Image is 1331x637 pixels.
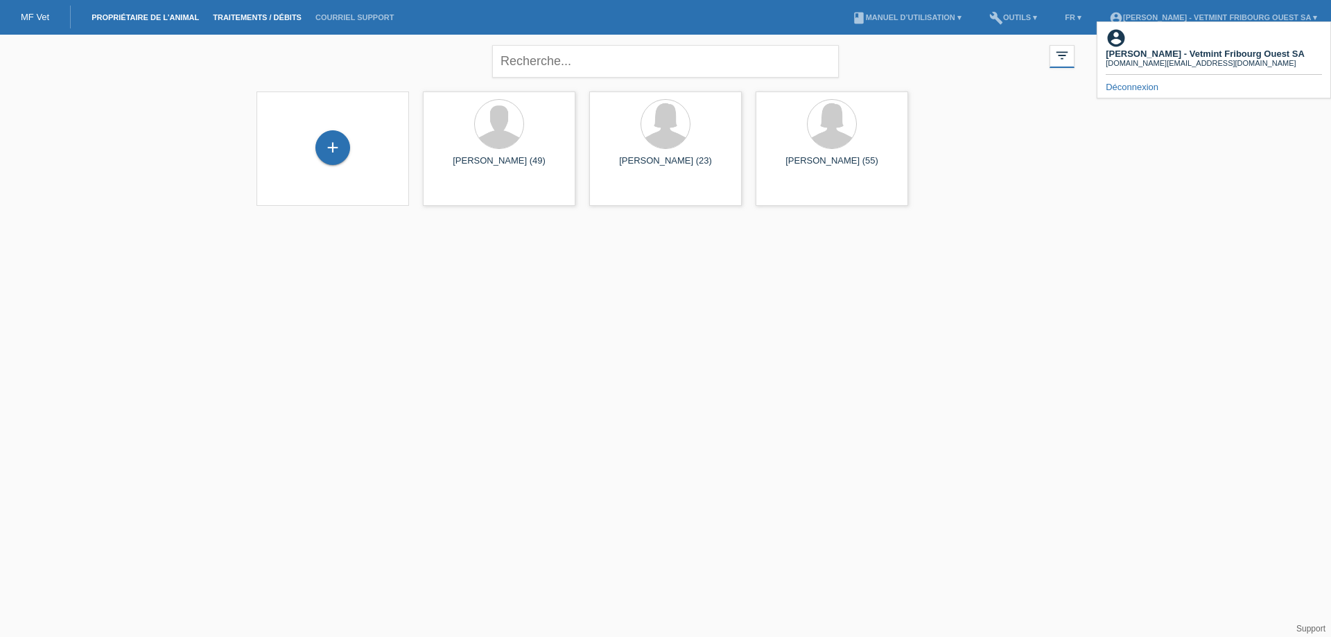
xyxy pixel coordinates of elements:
[852,11,866,25] i: book
[845,13,968,21] a: bookManuel d’utilisation ▾
[1106,82,1158,92] a: Déconnexion
[600,155,731,177] div: [PERSON_NAME] (23)
[1106,49,1305,59] b: [PERSON_NAME] - Vetmint Fribourg Ouest SA
[767,155,897,177] div: [PERSON_NAME] (55)
[434,155,564,177] div: [PERSON_NAME] (49)
[982,13,1044,21] a: buildOutils ▾
[206,13,308,21] a: Traitements / débits
[1054,48,1070,63] i: filter_list
[1058,13,1088,21] a: FR ▾
[492,45,839,78] input: Recherche...
[1106,28,1126,49] i: account_circle
[989,11,1003,25] i: build
[308,13,401,21] a: Courriel Support
[316,136,349,159] div: Enregistrer propriétaire de l’animal
[1296,624,1325,634] a: Support
[85,13,206,21] a: Propriétaire de l’animal
[1102,13,1324,21] a: account_circle[PERSON_NAME] - Vetmint Fribourg Ouest SA ▾
[1106,59,1305,67] div: [DOMAIN_NAME][EMAIL_ADDRESS][DOMAIN_NAME]
[1109,11,1123,25] i: account_circle
[21,12,49,22] a: MF Vet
